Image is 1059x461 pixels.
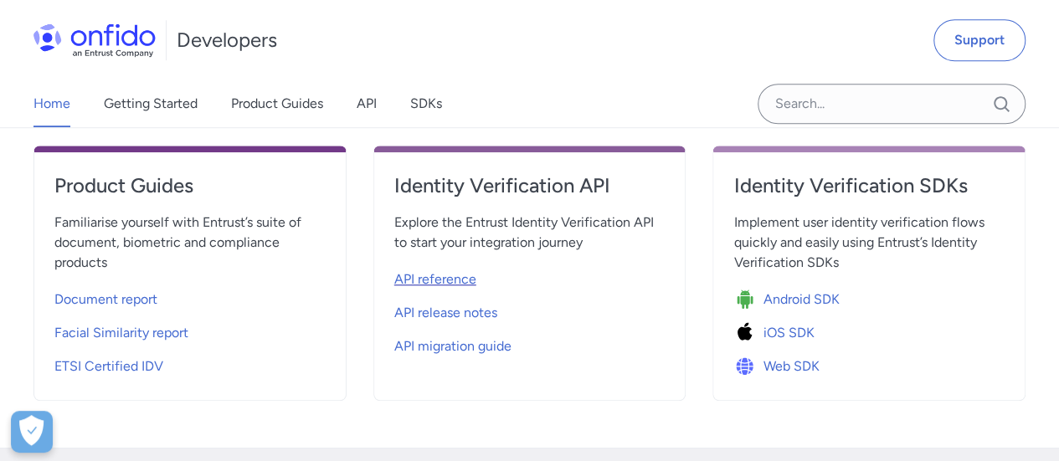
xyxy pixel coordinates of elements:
[11,411,53,453] div: Cookie Preferences
[733,279,1005,313] a: Icon Android SDKAndroid SDK
[177,27,277,54] h1: Developers
[733,213,1005,273] span: Implement user identity verification flows quickly and easily using Entrust’s Identity Verificati...
[54,289,157,310] span: Document report
[733,313,1005,346] a: Icon iOS SDKiOS SDK
[758,84,1026,124] input: Onfido search input field
[763,323,814,343] span: iOS SDK
[54,313,326,346] a: Facial Similarity report
[54,172,326,213] a: Product Guides
[54,346,326,380] a: ETSI Certified IDV
[54,213,326,273] span: Familiarise yourself with Entrust’s suite of document, biometric and compliance products
[733,321,763,345] img: Icon iOS SDK
[33,23,156,57] img: Onfido Logo
[54,279,326,313] a: Document report
[394,326,666,360] a: API migration guide
[394,336,512,356] span: API migration guide
[394,172,666,199] h4: Identity Verification API
[33,80,70,127] a: Home
[733,346,1005,380] a: Icon Web SDKWeb SDK
[394,293,666,326] a: API release notes
[11,411,53,453] button: Open Preferences
[394,303,497,323] span: API release notes
[763,289,839,310] span: Android SDK
[231,80,323,127] a: Product Guides
[54,172,326,199] h4: Product Guides
[394,213,666,253] span: Explore the Entrust Identity Verification API to start your integration journey
[410,80,442,127] a: SDKs
[54,356,163,376] span: ETSI Certified IDV
[733,172,1005,213] a: Identity Verification SDKs
[357,80,377,127] a: API
[394,172,666,213] a: Identity Verification API
[394,269,476,289] span: API reference
[54,323,188,343] span: Facial Similarity report
[733,355,763,378] img: Icon Web SDK
[733,288,763,311] img: Icon Android SDK
[733,172,1005,199] h4: Identity Verification SDKs
[104,80,198,127] a: Getting Started
[933,19,1026,61] a: Support
[763,356,819,376] span: Web SDK
[394,259,666,293] a: API reference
